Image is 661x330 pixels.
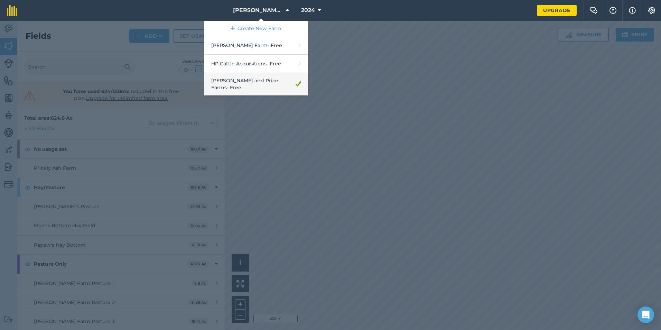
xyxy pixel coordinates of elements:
[589,7,598,14] img: Two speech bubbles overlapping with the left bubble in the forefront
[233,6,283,15] span: [PERSON_NAME] and Price Farms
[204,36,308,55] a: [PERSON_NAME] Farm- Free
[204,55,308,73] a: HP Cattle Acquisitions- Free
[301,6,315,15] span: 2024
[204,73,308,95] a: [PERSON_NAME] and Price Farms- Free
[629,6,636,15] img: svg+xml;base64,PHN2ZyB4bWxucz0iaHR0cDovL3d3dy53My5vcmcvMjAwMC9zdmciIHdpZHRoPSIxNyIgaGVpZ2h0PSIxNy...
[648,7,656,14] img: A cog icon
[204,21,308,36] a: Create New Farm
[609,7,617,14] img: A question mark icon
[537,5,577,16] a: Upgrade
[7,5,17,16] img: fieldmargin Logo
[637,306,654,323] div: Open Intercom Messenger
